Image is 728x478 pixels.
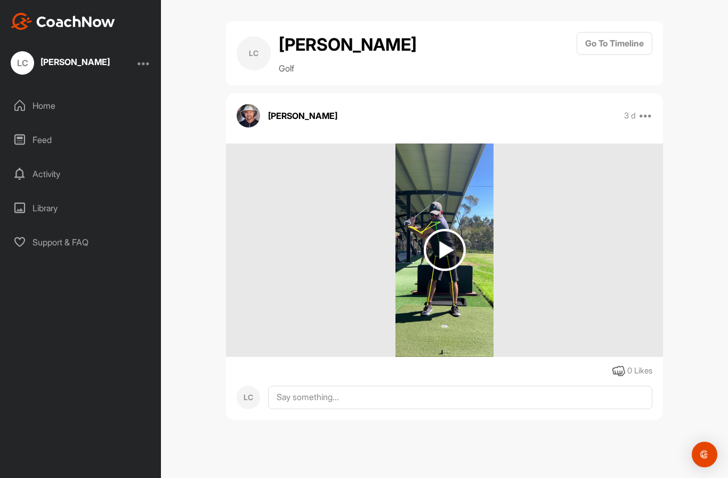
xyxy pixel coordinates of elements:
[237,104,260,128] img: avatar
[11,51,34,75] div: LC
[11,13,115,30] img: CoachNow
[627,365,652,377] div: 0 Likes
[237,36,271,70] div: LC
[6,229,156,256] div: Support & FAQ
[6,195,156,221] div: Library
[237,386,260,409] div: LC
[41,58,110,66] div: [PERSON_NAME]
[424,229,466,271] img: play
[279,32,417,58] h2: [PERSON_NAME]
[6,126,156,153] div: Feed
[395,144,494,357] img: media
[6,161,156,187] div: Activity
[279,62,417,75] p: Golf
[6,92,156,119] div: Home
[268,109,337,122] p: [PERSON_NAME]
[692,442,717,467] div: Open Intercom Messenger
[577,32,652,55] button: Go To Timeline
[577,32,652,75] a: Go To Timeline
[624,110,636,121] p: 3 d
